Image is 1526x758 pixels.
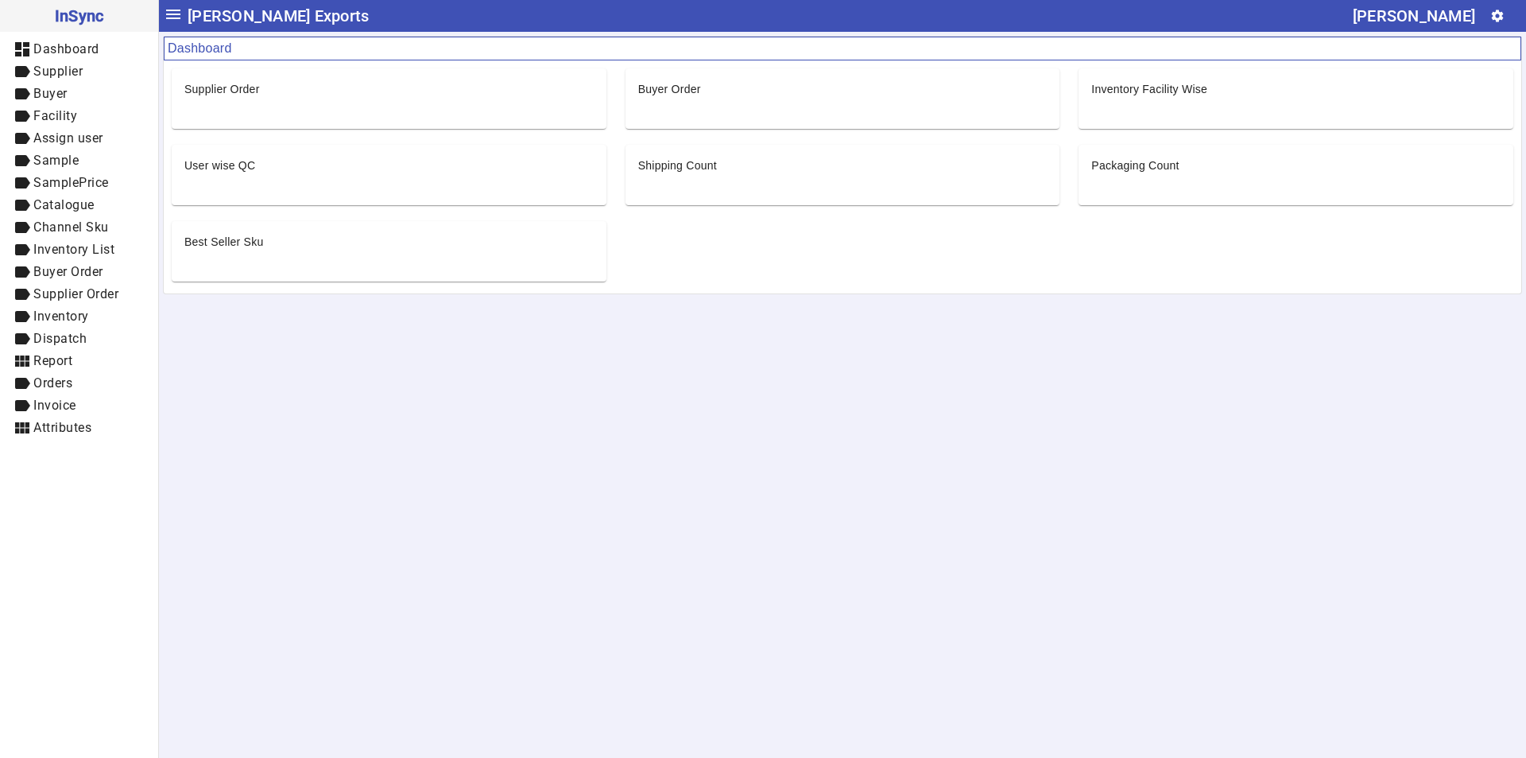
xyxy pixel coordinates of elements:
span: Dispatch [33,331,87,346]
span: Facility [33,108,77,123]
mat-icon: label [13,307,32,326]
mat-icon: label [13,285,32,304]
span: Invoice [33,398,76,413]
mat-icon: label [13,374,32,393]
mat-icon: label [13,262,32,282]
span: Sample [33,153,79,168]
mat-icon: label [13,240,32,259]
div: [PERSON_NAME] [1353,3,1475,29]
span: SamplePrice [33,175,109,190]
span: Assign user [33,130,103,146]
span: [PERSON_NAME] Exports [188,3,369,29]
mat-icon: label [13,196,32,215]
mat-icon: label [13,329,32,348]
span: Inventory List [33,242,114,257]
mat-card-header: Supplier Order [172,68,606,97]
mat-icon: label [13,84,32,103]
span: Attributes [33,420,91,435]
mat-icon: view_module [13,352,32,371]
span: InSync [13,3,145,29]
mat-icon: label [13,107,32,126]
span: Inventory [33,309,89,324]
mat-icon: label [13,218,32,237]
mat-icon: settings [1490,9,1505,23]
mat-card-header: User wise QC [172,145,606,173]
span: Supplier Order [33,286,118,301]
mat-icon: label [13,129,32,148]
mat-icon: dashboard [13,40,32,59]
mat-card-header: Buyer Order [626,68,1060,97]
span: Supplier [33,64,83,79]
span: Catalogue [33,197,95,212]
span: Buyer [33,86,68,101]
mat-icon: label [13,396,32,415]
mat-card-header: Dashboard [164,37,1521,60]
mat-card-header: Shipping Count [626,145,1060,173]
mat-icon: label [13,62,32,81]
mat-icon: view_module [13,418,32,437]
span: Buyer Order [33,264,103,279]
mat-card-header: Inventory Facility Wise [1079,68,1513,97]
mat-icon: label [13,173,32,192]
mat-card-header: Packaging Count [1079,145,1513,173]
mat-icon: label [13,151,32,170]
span: Channel Sku [33,220,109,235]
span: Dashboard [33,41,99,56]
mat-card-header: Best Seller Sku [172,221,606,250]
span: Orders [33,375,72,391]
span: Report [33,353,72,368]
mat-icon: menu [164,5,183,24]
